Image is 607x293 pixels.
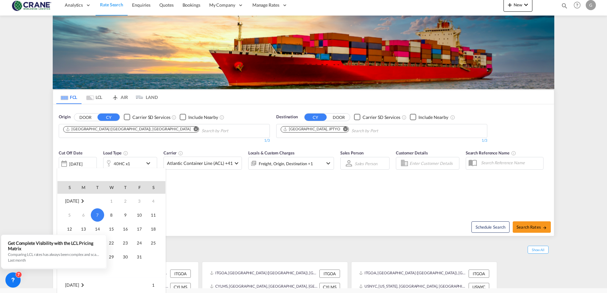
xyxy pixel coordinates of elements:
td: Saturday October 25 2025 [146,236,165,250]
span: 23 [119,237,132,249]
span: [DATE] [65,282,79,288]
span: 12 [63,223,76,235]
span: 13 [77,223,90,235]
td: Tuesday October 7 2025 [90,208,104,222]
td: Thursday October 2 2025 [118,194,132,208]
span: 11 [147,209,160,221]
tr: Week 2 [57,208,165,222]
span: 1 [147,279,160,291]
tr: Week 1 [57,194,165,208]
td: Saturday October 18 2025 [146,222,165,236]
td: Sunday October 12 2025 [57,222,77,236]
td: Wednesday October 15 2025 [104,222,118,236]
span: 30 [119,251,132,263]
tr: Week 1 [57,278,165,292]
th: S [57,181,77,194]
th: S [146,181,165,194]
span: 16 [119,223,132,235]
td: Thursday October 16 2025 [118,222,132,236]
span: 8 [105,209,118,221]
span: 25 [147,237,160,249]
span: 10 [133,209,146,221]
td: Thursday October 23 2025 [118,236,132,250]
tr: Week undefined [57,264,165,278]
span: 9 [119,209,132,221]
td: Friday October 17 2025 [132,222,146,236]
td: October 2025 [57,194,104,208]
td: Saturday October 11 2025 [146,208,165,222]
md-calendar: Calendar [57,181,165,293]
span: 15 [105,223,118,235]
td: Friday October 31 2025 [132,250,146,264]
th: T [90,181,104,194]
th: F [132,181,146,194]
span: 7 [91,208,104,222]
td: Friday October 10 2025 [132,208,146,222]
td: Wednesday October 1 2025 [104,194,118,208]
th: W [104,181,118,194]
td: Thursday October 30 2025 [118,250,132,264]
td: Friday October 24 2025 [132,236,146,250]
td: Monday October 6 2025 [77,208,90,222]
span: [DATE] [65,198,79,204]
td: Sunday October 5 2025 [57,208,77,222]
td: Friday October 3 2025 [132,194,146,208]
span: 24 [133,237,146,249]
td: Tuesday October 14 2025 [90,222,104,236]
th: T [118,181,132,194]
span: 17 [133,223,146,235]
span: 31 [133,251,146,263]
th: M [77,181,90,194]
span: 18 [147,223,160,235]
td: Saturday November 1 2025 [146,278,165,292]
td: Wednesday October 8 2025 [104,208,118,222]
td: Thursday October 9 2025 [118,208,132,222]
td: Monday October 13 2025 [77,222,90,236]
td: Saturday October 4 2025 [146,194,165,208]
tr: Week 3 [57,222,165,236]
td: November 2025 [57,278,104,292]
span: 14 [91,223,104,235]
